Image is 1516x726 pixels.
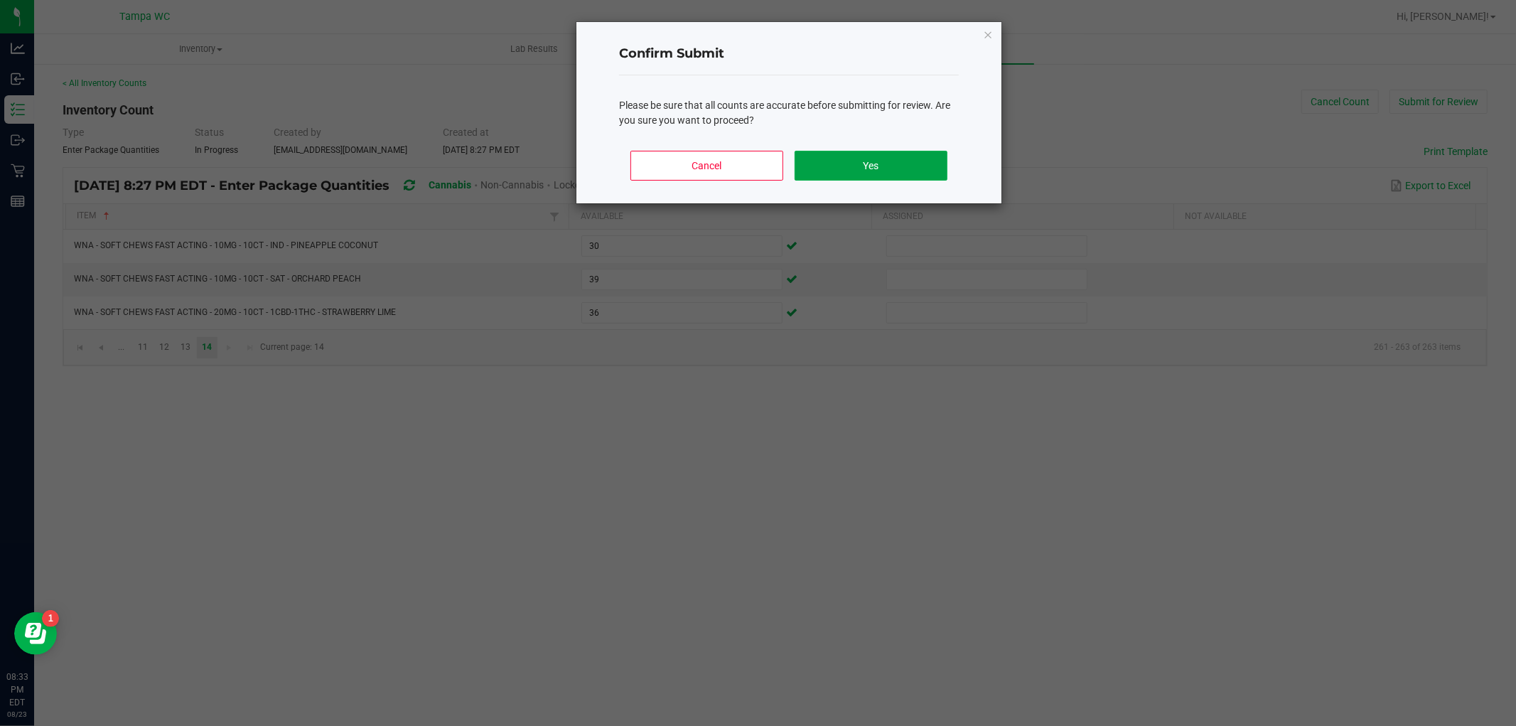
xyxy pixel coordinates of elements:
[42,610,59,627] iframe: Resource center unread badge
[619,45,959,63] h4: Confirm Submit
[619,98,959,128] div: Please be sure that all counts are accurate before submitting for review. Are you sure you want t...
[14,612,57,655] iframe: Resource center
[795,151,947,181] button: Yes
[983,26,993,43] button: Close
[630,151,783,181] button: Cancel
